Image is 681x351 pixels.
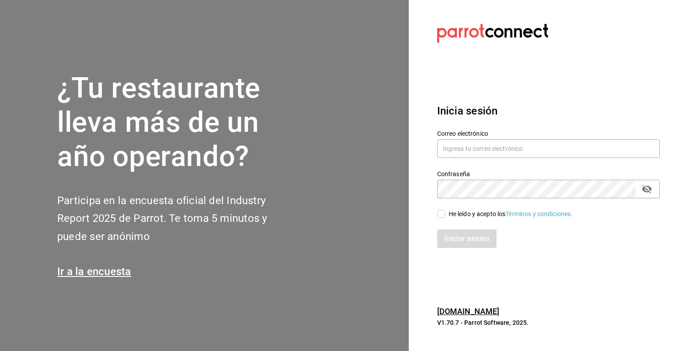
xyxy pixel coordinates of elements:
[57,71,297,174] h1: ¿Tu restaurante lleva más de un año operando?
[437,171,660,177] label: Contraseña
[505,210,572,217] a: Términos y condiciones.
[437,130,660,137] label: Correo electrónico
[437,318,660,327] p: V1.70.7 - Parrot Software, 2025.
[437,103,660,119] h3: Inicia sesión
[57,265,131,278] a: Ir a la encuesta
[57,192,297,246] h2: Participa en la encuesta oficial del Industry Report 2025 de Parrot. Te toma 5 minutos y puede se...
[449,209,573,219] div: He leído y acepto los
[639,181,654,197] button: passwordField
[437,307,500,316] a: [DOMAIN_NAME]
[437,139,660,158] input: Ingresa tu correo electrónico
